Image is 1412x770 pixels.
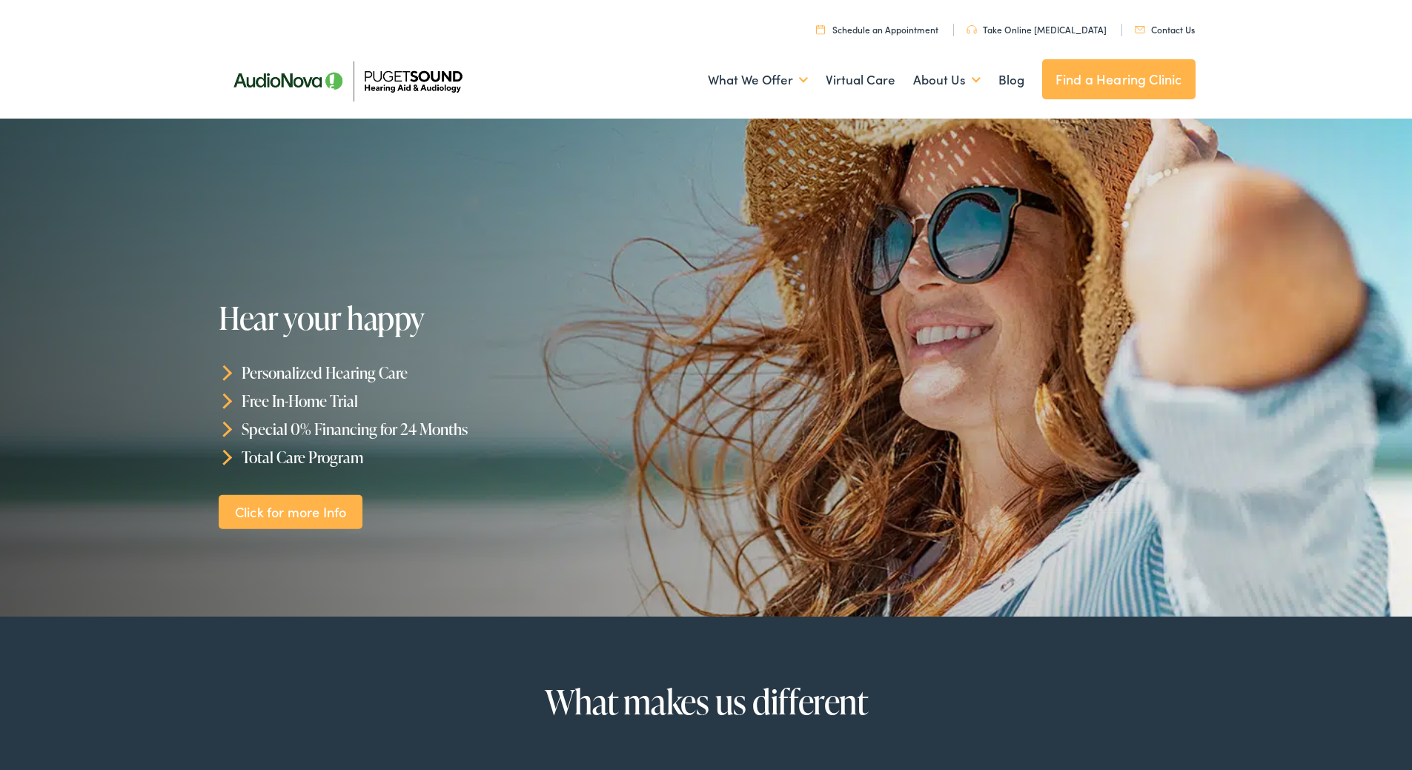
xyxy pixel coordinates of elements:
[1042,59,1196,99] a: Find a Hearing Clinic
[998,53,1024,107] a: Blog
[219,442,713,471] li: Total Care Program
[254,683,1159,720] h2: What makes us different
[219,387,713,415] li: Free In-Home Trial
[219,301,669,335] h1: Hear your happy
[826,53,895,107] a: Virtual Care
[967,23,1107,36] a: Take Online [MEDICAL_DATA]
[219,359,713,387] li: Personalized Hearing Care
[1135,26,1145,33] img: utility icon
[967,25,977,34] img: utility icon
[816,24,825,34] img: utility icon
[913,53,981,107] a: About Us
[708,53,808,107] a: What We Offer
[816,23,938,36] a: Schedule an Appointment
[219,415,713,443] li: Special 0% Financing for 24 Months
[1135,23,1195,36] a: Contact Us
[219,494,362,529] a: Click for more Info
